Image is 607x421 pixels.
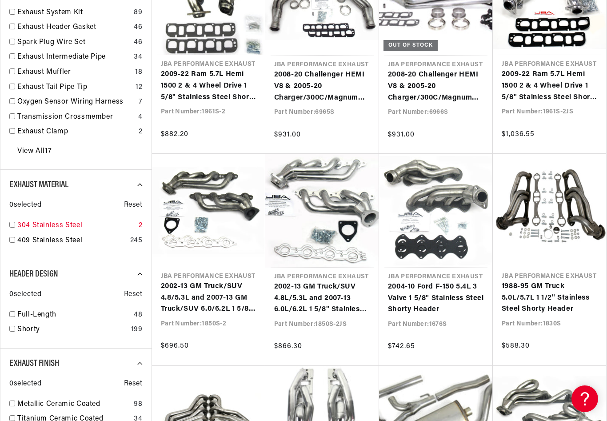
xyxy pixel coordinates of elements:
[161,281,256,315] a: 2002-13 GM Truck/SUV 4.8/5.3L and 2007-13 GM Truck/SUV 6.0/6.2L 1 5/8" Stainless Steel Shorty Header
[134,52,142,63] div: 34
[274,281,370,316] a: 2002-13 GM Truck/SUV 4.8L/5.3L and 2007-13 6.0L/6.2L 1 5/8" Stainless Steel Shorty Header with Me...
[134,399,142,410] div: 98
[502,69,597,103] a: 2009-22 Ram 5.7L Hemi 1500 2 & 4 Wheel Drive 1 5/8" Stainless Steel Shorty Header with Metallic C...
[17,82,132,93] a: Exhaust Tail Pipe Tip
[134,309,142,321] div: 48
[17,52,130,63] a: Exhaust Intermediate Pipe
[9,359,59,368] span: Exhaust Finish
[17,309,130,321] a: Full-Length
[124,378,143,390] span: Reset
[17,67,132,78] a: Exhaust Muffler
[9,200,41,211] span: 0 selected
[274,69,370,104] a: 2008-20 Challenger HEMI V8 & 2005-20 Charger/300C/Magnum HEMI V8 1 3/4" Long Tube Stainless Steel...
[17,96,135,108] a: Oxygen Sensor Wiring Harness
[17,37,130,48] a: Spark Plug Wire Set
[124,200,143,211] span: Reset
[134,37,142,48] div: 46
[17,324,128,336] a: Shorty
[138,112,143,123] div: 4
[9,378,41,390] span: 0 selected
[17,220,135,232] a: 304 Stainless Steel
[9,270,58,279] span: Header Design
[136,82,142,93] div: 12
[139,126,143,138] div: 2
[388,69,484,104] a: 2008-20 Challenger HEMI V8 & 2005-20 Charger/300C/Magnum HEMI V8 1 7/8" Stainless Steel Long Tube...
[139,96,143,108] div: 7
[17,112,135,123] a: Transmission Crossmember
[134,22,142,33] div: 46
[9,289,41,301] span: 0 selected
[130,235,143,247] div: 245
[161,69,256,103] a: 2009-22 Ram 5.7L Hemi 1500 2 & 4 Wheel Drive 1 5/8" Stainless Steel Shorty Header
[9,180,68,189] span: Exhaust Material
[17,22,130,33] a: Exhaust Header Gasket
[17,399,130,410] a: Metallic Ceramic Coated
[135,67,142,78] div: 18
[139,220,143,232] div: 2
[17,126,135,138] a: Exhaust Clamp
[388,281,484,316] a: 2004-10 Ford F-150 5.4L 3 Valve 1 5/8" Stainless Steel Shorty Header
[131,324,143,336] div: 199
[17,146,52,157] a: View All 17
[17,7,130,19] a: Exhaust System Kit
[124,289,143,301] span: Reset
[134,7,142,19] div: 89
[502,281,597,315] a: 1988-95 GM Truck 5.0L/5.7L 1 1/2" Stainless Steel Shorty Header
[17,235,127,247] a: 409 Stainless Steel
